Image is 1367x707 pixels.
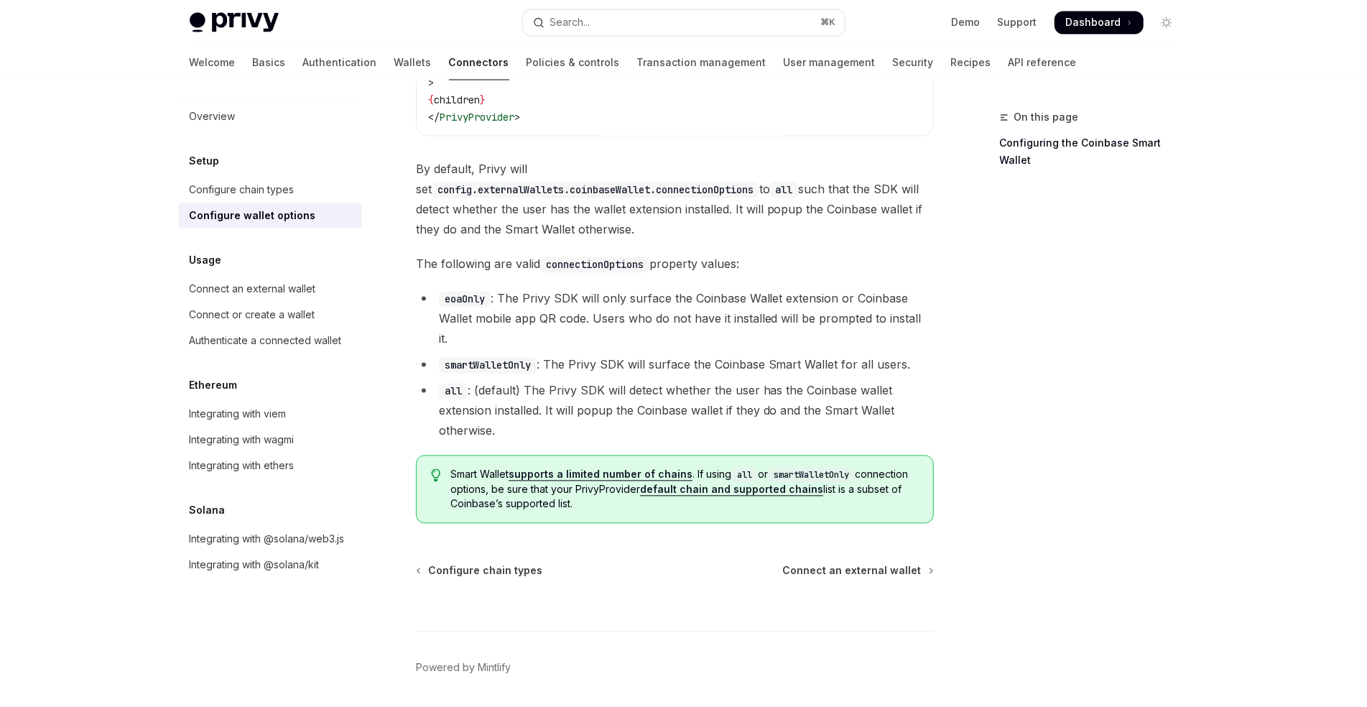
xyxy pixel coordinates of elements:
[190,405,287,422] div: Integrating with viem
[450,468,918,512] span: Smart Wallet . If using or connection options, be sure that your PrivyProvider list is a subset o...
[514,111,520,124] span: >
[1009,46,1077,80] a: API reference
[190,207,316,224] div: Configure wallet options
[190,530,345,547] div: Integrating with @solana/web3.js
[952,16,981,30] a: Demo
[428,76,434,89] span: >
[190,46,236,80] a: Welcome
[178,427,362,453] a: Integrating with wagmi
[770,182,799,198] code: all
[439,292,491,308] code: eoaOnly
[428,564,542,578] span: Configure chain types
[178,552,362,578] a: Integrating with @solana/kit
[1155,11,1178,34] button: Toggle dark mode
[190,13,279,33] img: light logo
[178,526,362,552] a: Integrating with @solana/web3.js
[1066,16,1121,30] span: Dashboard
[178,276,362,302] a: Connect an external wallet
[190,502,226,519] h5: Solana
[178,177,362,203] a: Configure chain types
[178,401,362,427] a: Integrating with viem
[509,468,692,481] a: supports a limited number of chains
[428,111,440,124] span: </
[190,457,295,474] div: Integrating with ethers
[439,358,537,374] code: smartWalletOnly
[190,306,315,323] div: Connect or create a wallet
[190,181,295,198] div: Configure chain types
[1014,109,1079,126] span: On this page
[432,182,759,198] code: config.externalWallets.coinbaseWallet.connectionOptions
[190,251,222,269] h5: Usage
[178,328,362,353] a: Authenticate a connected wallet
[416,355,934,375] li: : The Privy SDK will surface the Coinbase Smart Wallet for all users.
[253,46,286,80] a: Basics
[416,289,934,349] li: : The Privy SDK will only surface the Coinbase Wallet extension or Coinbase Wallet mobile app QR ...
[190,431,295,448] div: Integrating with wagmi
[523,10,845,36] button: Open search
[527,46,620,80] a: Policies & controls
[416,254,934,274] span: The following are valid property values:
[178,103,362,129] a: Overview
[893,46,934,80] a: Security
[190,280,316,297] div: Connect an external wallet
[783,564,922,578] span: Connect an external wallet
[998,16,1037,30] a: Support
[550,14,590,32] div: Search...
[190,556,320,573] div: Integrating with @solana/kit
[784,46,876,80] a: User management
[951,46,991,80] a: Recipes
[480,93,486,106] span: }
[439,384,468,399] code: all
[416,381,934,441] li: : (default) The Privy SDK will detect whether the user has the Coinbase wallet extension installe...
[417,564,542,578] a: Configure chain types
[190,108,236,125] div: Overview
[416,160,934,240] span: By default, Privy will set to such that the SDK will detect whether the user has the wallet exten...
[394,46,432,80] a: Wallets
[1055,11,1144,34] a: Dashboard
[178,203,362,228] a: Configure wallet options
[640,484,823,496] a: default chain and supported chains
[637,46,766,80] a: Transaction management
[821,17,836,29] span: ⌘ K
[731,468,758,483] code: all
[178,453,362,479] a: Integrating with ethers
[303,46,377,80] a: Authentication
[434,93,480,106] span: children
[431,469,441,482] svg: Tip
[1000,132,1190,172] a: Configuring the Coinbase Smart Wallet
[190,376,238,394] h5: Ethereum
[440,111,514,124] span: PrivyProvider
[428,93,434,106] span: {
[540,257,649,273] code: connectionOptions
[783,564,932,578] a: Connect an external wallet
[449,46,509,80] a: Connectors
[190,332,342,349] div: Authenticate a connected wallet
[416,661,511,675] a: Powered by Mintlify
[178,302,362,328] a: Connect or create a wallet
[190,152,220,170] h5: Setup
[768,468,855,483] code: smartWalletOnly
